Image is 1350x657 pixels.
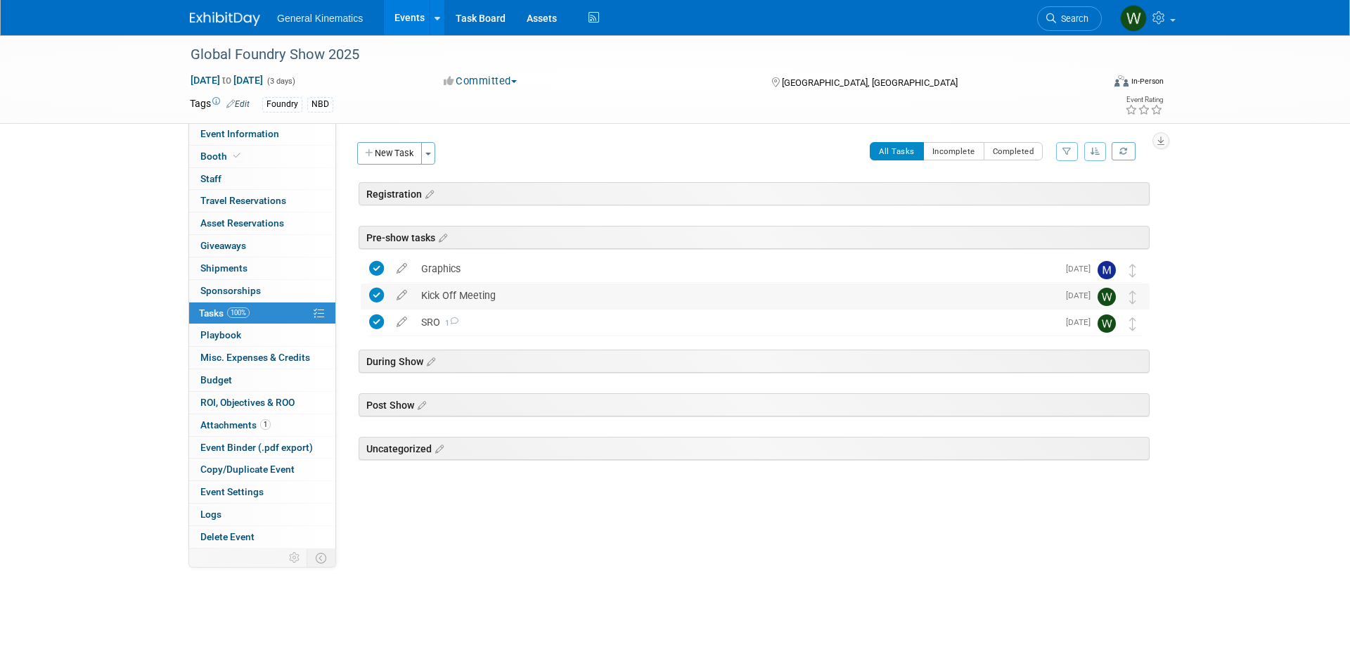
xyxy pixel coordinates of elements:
[1019,73,1164,94] div: Event Format
[1131,76,1164,87] div: In-Person
[190,12,260,26] img: ExhibitDay
[359,226,1150,249] div: Pre-show tasks
[200,397,295,408] span: ROI, Objectives & ROO
[277,13,363,24] span: General Kinematics
[1129,264,1136,277] i: Move task
[359,437,1150,460] div: Uncategorized
[266,77,295,86] span: (3 days)
[414,310,1057,334] div: SRO
[414,283,1057,307] div: Kick Off Meeting
[1098,261,1116,279] img: Matthew Mangoni
[262,97,302,112] div: Foundry
[260,419,271,430] span: 1
[189,146,335,167] a: Booth
[1114,75,1129,87] img: Format-Inperson.png
[984,142,1043,160] button: Completed
[200,442,313,453] span: Event Binder (.pdf export)
[200,486,264,497] span: Event Settings
[359,182,1150,205] div: Registration
[189,347,335,369] a: Misc. Expenses & Credits
[189,212,335,234] a: Asset Reservations
[200,509,221,520] span: Logs
[186,42,1081,68] div: Global Foundry Show 2025
[1098,288,1116,306] img: Whitney Swanson
[220,75,233,86] span: to
[200,128,279,139] span: Event Information
[200,464,295,475] span: Copy/Duplicate Event
[1066,317,1098,327] span: [DATE]
[357,142,422,165] button: New Task
[200,531,255,542] span: Delete Event
[1066,291,1098,300] span: [DATE]
[870,142,924,160] button: All Tasks
[390,316,414,328] a: edit
[189,526,335,548] a: Delete Event
[233,152,240,160] i: Booth reservation complete
[189,414,335,436] a: Attachments1
[1129,291,1136,304] i: Move task
[1037,6,1102,31] a: Search
[414,257,1057,281] div: Graphics
[359,350,1150,373] div: During Show
[1112,142,1136,160] a: Refresh
[307,549,336,567] td: Toggle Event Tabs
[390,262,414,275] a: edit
[189,369,335,391] a: Budget
[200,240,246,251] span: Giveaways
[422,186,434,200] a: Edit sections
[189,280,335,302] a: Sponsorships
[307,97,333,112] div: NBD
[189,392,335,414] a: ROI, Objectives & ROO
[189,257,335,279] a: Shipments
[1129,317,1136,331] i: Move task
[1098,314,1116,333] img: Whitney Swanson
[923,142,984,160] button: Incomplete
[200,195,286,206] span: Travel Reservations
[423,354,435,368] a: Edit sections
[200,173,221,184] span: Staff
[227,307,250,318] span: 100%
[435,230,447,244] a: Edit sections
[200,374,232,385] span: Budget
[200,217,284,229] span: Asset Reservations
[190,96,250,113] td: Tags
[782,77,958,88] span: [GEOGRAPHIC_DATA], [GEOGRAPHIC_DATA]
[189,123,335,145] a: Event Information
[414,397,426,412] a: Edit sections
[190,74,264,87] span: [DATE] [DATE]
[200,285,261,296] span: Sponsorships
[189,190,335,212] a: Travel Reservations
[432,441,444,455] a: Edit sections
[189,437,335,459] a: Event Binder (.pdf export)
[200,151,243,162] span: Booth
[1120,5,1147,32] img: Whitney Swanson
[440,319,458,328] span: 1
[359,393,1150,416] div: Post Show
[226,99,250,109] a: Edit
[189,481,335,503] a: Event Settings
[200,329,241,340] span: Playbook
[199,307,250,319] span: Tasks
[189,168,335,190] a: Staff
[189,324,335,346] a: Playbook
[189,504,335,525] a: Logs
[189,302,335,324] a: Tasks100%
[390,289,414,302] a: edit
[1066,264,1098,274] span: [DATE]
[200,262,247,274] span: Shipments
[200,419,271,430] span: Attachments
[189,235,335,257] a: Giveaways
[283,549,307,567] td: Personalize Event Tab Strip
[1056,13,1088,24] span: Search
[1125,96,1163,103] div: Event Rating
[200,352,310,363] span: Misc. Expenses & Credits
[439,74,522,89] button: Committed
[189,459,335,480] a: Copy/Duplicate Event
